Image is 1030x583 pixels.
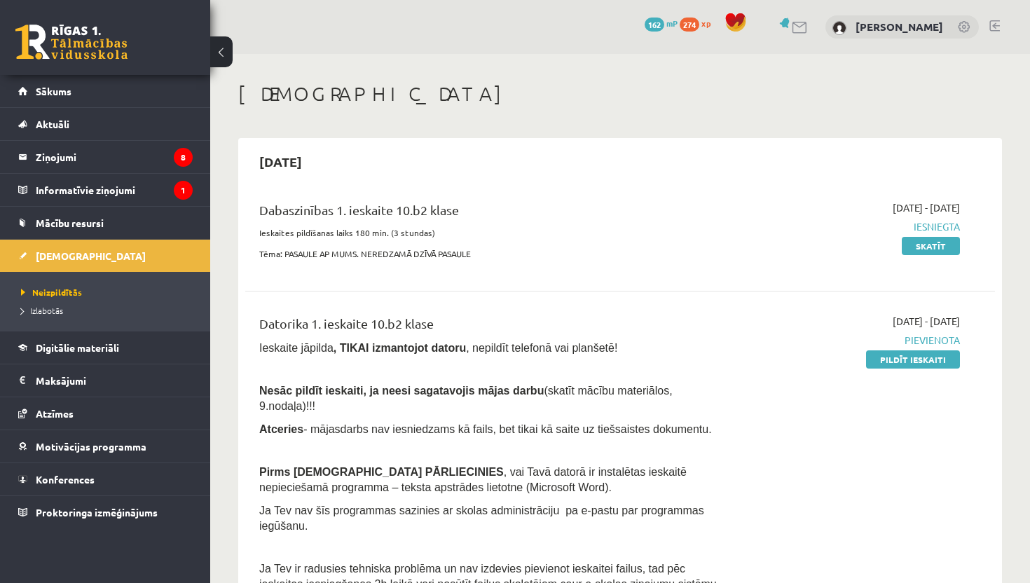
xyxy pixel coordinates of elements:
[36,118,69,130] span: Aktuāli
[18,496,193,528] a: Proktoringa izmēģinājums
[21,304,196,317] a: Izlabotās
[36,85,71,97] span: Sākums
[259,423,712,435] span: - mājasdarbs nav iesniedzams kā fails, bet tikai kā saite uz tiešsaistes dokumentu.
[259,423,303,435] b: Atceries
[259,314,720,340] div: Datorika 1. ieskaite 10.b2 klase
[36,217,104,229] span: Mācību resursi
[18,75,193,107] a: Sākums
[36,174,193,206] legend: Informatīvie ziņojumi
[36,407,74,420] span: Atzīmes
[893,314,960,329] span: [DATE] - [DATE]
[701,18,710,29] span: xp
[18,108,193,140] a: Aktuāli
[238,82,1002,106] h1: [DEMOGRAPHIC_DATA]
[259,200,720,226] div: Dabaszinības 1. ieskaite 10.b2 klase
[18,207,193,239] a: Mācību resursi
[680,18,717,29] a: 274 xp
[259,466,687,493] span: , vai Tavā datorā ir instalētas ieskaitē nepieciešamā programma – teksta apstrādes lietotne (Micr...
[36,341,119,354] span: Digitālie materiāli
[36,473,95,486] span: Konferences
[18,240,193,272] a: [DEMOGRAPHIC_DATA]
[832,21,846,35] img: Simona Silkāne
[741,219,960,234] span: Iesniegta
[36,440,146,453] span: Motivācijas programma
[259,505,704,532] span: Ja Tev nav šīs programmas sazinies ar skolas administrāciju pa e-pastu par programmas iegūšanu.
[36,506,158,519] span: Proktoringa izmēģinājums
[21,287,82,298] span: Neizpildītās
[680,18,699,32] span: 274
[21,286,196,299] a: Neizpildītās
[18,463,193,495] a: Konferences
[174,181,193,200] i: 1
[174,148,193,167] i: 8
[21,305,63,316] span: Izlabotās
[36,249,146,262] span: [DEMOGRAPHIC_DATA]
[666,18,678,29] span: mP
[36,141,193,173] legend: Ziņojumi
[36,364,193,397] legend: Maksājumi
[259,247,720,260] p: Tēma: PASAULE AP MUMS. NEREDZAMĀ DZĪVĀ PASAULE
[18,141,193,173] a: Ziņojumi8
[645,18,664,32] span: 162
[259,385,544,397] span: Nesāc pildīt ieskaiti, ja neesi sagatavojis mājas darbu
[856,20,943,34] a: [PERSON_NAME]
[259,385,673,412] span: (skatīt mācību materiālos, 9.nodaļa)!!!
[259,226,720,239] p: Ieskaites pildīšanas laiks 180 min. (3 stundas)
[15,25,128,60] a: Rīgas 1. Tālmācības vidusskola
[18,364,193,397] a: Maksājumi
[645,18,678,29] a: 162 mP
[18,430,193,462] a: Motivācijas programma
[245,145,316,178] h2: [DATE]
[893,200,960,215] span: [DATE] - [DATE]
[902,237,960,255] a: Skatīt
[18,174,193,206] a: Informatīvie ziņojumi1
[866,350,960,369] a: Pildīt ieskaiti
[18,397,193,430] a: Atzīmes
[18,331,193,364] a: Digitālie materiāli
[259,342,617,354] span: Ieskaite jāpilda , nepildīt telefonā vai planšetē!
[741,333,960,348] span: Pievienota
[334,342,466,354] b: , TIKAI izmantojot datoru
[259,466,504,478] span: Pirms [DEMOGRAPHIC_DATA] PĀRLIECINIES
